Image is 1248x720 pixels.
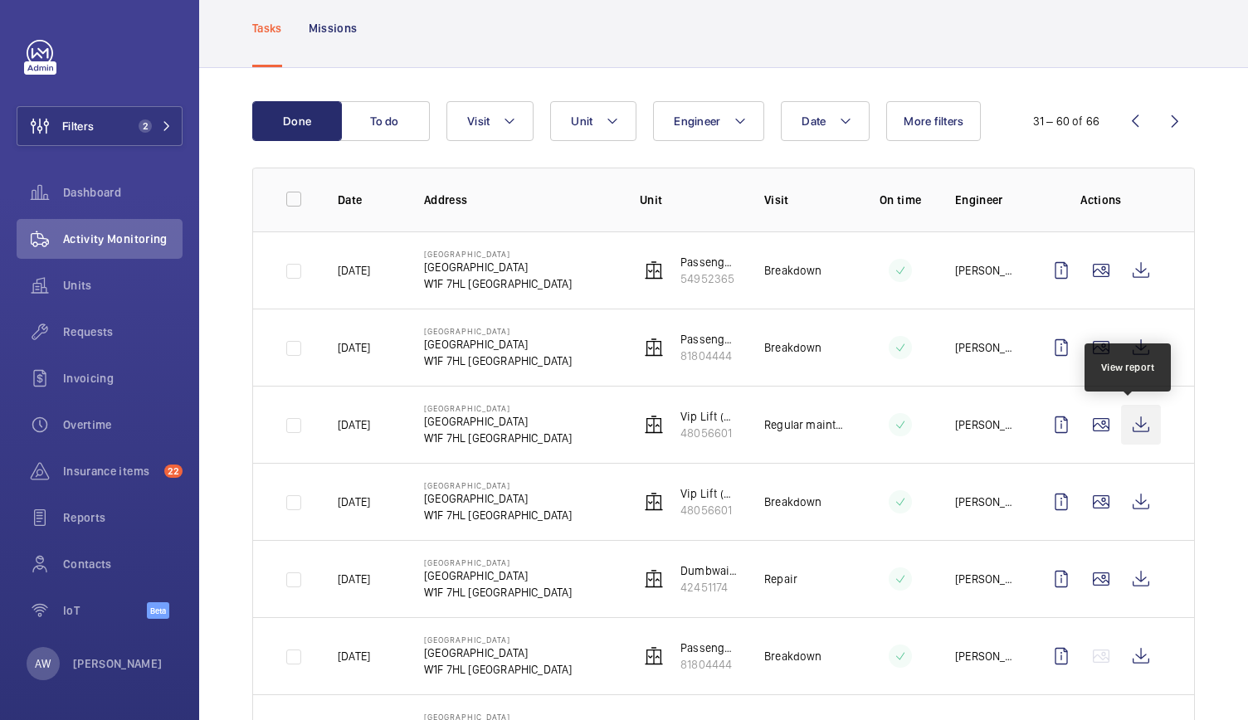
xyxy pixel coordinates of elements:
[424,645,573,661] p: [GEOGRAPHIC_DATA]
[467,114,490,128] span: Visit
[955,648,1015,664] p: [PERSON_NAME]
[424,557,573,567] p: [GEOGRAPHIC_DATA]
[764,571,797,587] p: Repair
[886,101,981,141] button: More filters
[63,231,183,247] span: Activity Monitoring
[802,114,826,128] span: Date
[764,262,822,279] p: Breakdown
[424,326,573,336] p: [GEOGRAPHIC_DATA]
[955,339,1015,356] p: [PERSON_NAME]
[955,494,1015,510] p: [PERSON_NAME]
[653,101,764,141] button: Engineer
[644,415,664,435] img: elevator.svg
[424,635,573,645] p: [GEOGRAPHIC_DATA]
[164,465,183,478] span: 22
[904,114,963,128] span: More filters
[680,485,738,502] p: Vip Lift (5FLR)
[309,20,358,36] p: Missions
[680,562,738,579] p: Dumbwaiter 3
[63,277,183,294] span: Units
[764,494,822,510] p: Breakdown
[571,114,592,128] span: Unit
[340,101,430,141] button: To do
[550,101,636,141] button: Unit
[424,249,573,259] p: [GEOGRAPHIC_DATA]
[17,106,183,146] button: Filters2
[640,192,738,208] p: Unit
[424,259,573,275] p: [GEOGRAPHIC_DATA]
[1041,192,1161,208] p: Actions
[764,192,846,208] p: Visit
[424,661,573,678] p: W1F 7HL [GEOGRAPHIC_DATA]
[338,192,397,208] p: Date
[338,571,370,587] p: [DATE]
[338,494,370,510] p: [DATE]
[955,262,1015,279] p: [PERSON_NAME]
[644,260,664,280] img: elevator.svg
[63,184,183,201] span: Dashboard
[680,270,738,287] p: 54952365
[680,502,738,518] p: 48056601
[680,254,738,270] p: Passenger RH (6FLR)
[424,336,573,353] p: [GEOGRAPHIC_DATA]
[63,324,183,340] span: Requests
[680,348,738,364] p: 81804444
[63,463,158,479] span: Insurance items
[424,413,573,430] p: [GEOGRAPHIC_DATA]
[644,569,664,589] img: elevator.svg
[63,416,183,433] span: Overtime
[338,416,370,433] p: [DATE]
[63,602,147,619] span: IoT
[1101,360,1155,375] div: View report
[63,556,183,572] span: Contacts
[424,403,573,413] p: [GEOGRAPHIC_DATA]
[781,101,870,141] button: Date
[680,408,738,425] p: Vip Lift (5FLR)
[955,416,1015,433] p: [PERSON_NAME]
[147,602,169,619] span: Beta
[73,655,163,672] p: [PERSON_NAME]
[680,425,738,441] p: 48056601
[252,20,282,36] p: Tasks
[252,101,342,141] button: Done
[674,114,720,128] span: Engineer
[424,480,573,490] p: [GEOGRAPHIC_DATA]
[872,192,929,208] p: On time
[424,490,573,507] p: [GEOGRAPHIC_DATA]
[680,331,738,348] p: Passenger LH (6FLR)
[955,192,1015,208] p: Engineer
[644,646,664,666] img: elevator.svg
[644,338,664,358] img: elevator.svg
[63,509,183,526] span: Reports
[644,492,664,512] img: elevator.svg
[764,648,822,664] p: Breakdown
[424,567,573,584] p: [GEOGRAPHIC_DATA]
[680,640,738,656] p: Passenger LH (6FLR)
[424,353,573,369] p: W1F 7HL [GEOGRAPHIC_DATA]
[955,571,1015,587] p: [PERSON_NAME]
[424,275,573,292] p: W1F 7HL [GEOGRAPHIC_DATA]
[338,339,370,356] p: [DATE]
[139,119,152,133] span: 2
[424,507,573,523] p: W1F 7HL [GEOGRAPHIC_DATA]
[424,192,613,208] p: Address
[680,579,738,596] p: 42451174
[424,430,573,446] p: W1F 7HL [GEOGRAPHIC_DATA]
[62,118,94,134] span: Filters
[446,101,534,141] button: Visit
[764,339,822,356] p: Breakdown
[338,262,370,279] p: [DATE]
[338,648,370,664] p: [DATE]
[424,584,573,601] p: W1F 7HL [GEOGRAPHIC_DATA]
[764,416,846,433] p: Regular maintenance
[63,370,183,387] span: Invoicing
[1033,113,1099,129] div: 31 – 60 of 66
[35,655,51,672] p: AW
[680,656,738,673] p: 81804444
